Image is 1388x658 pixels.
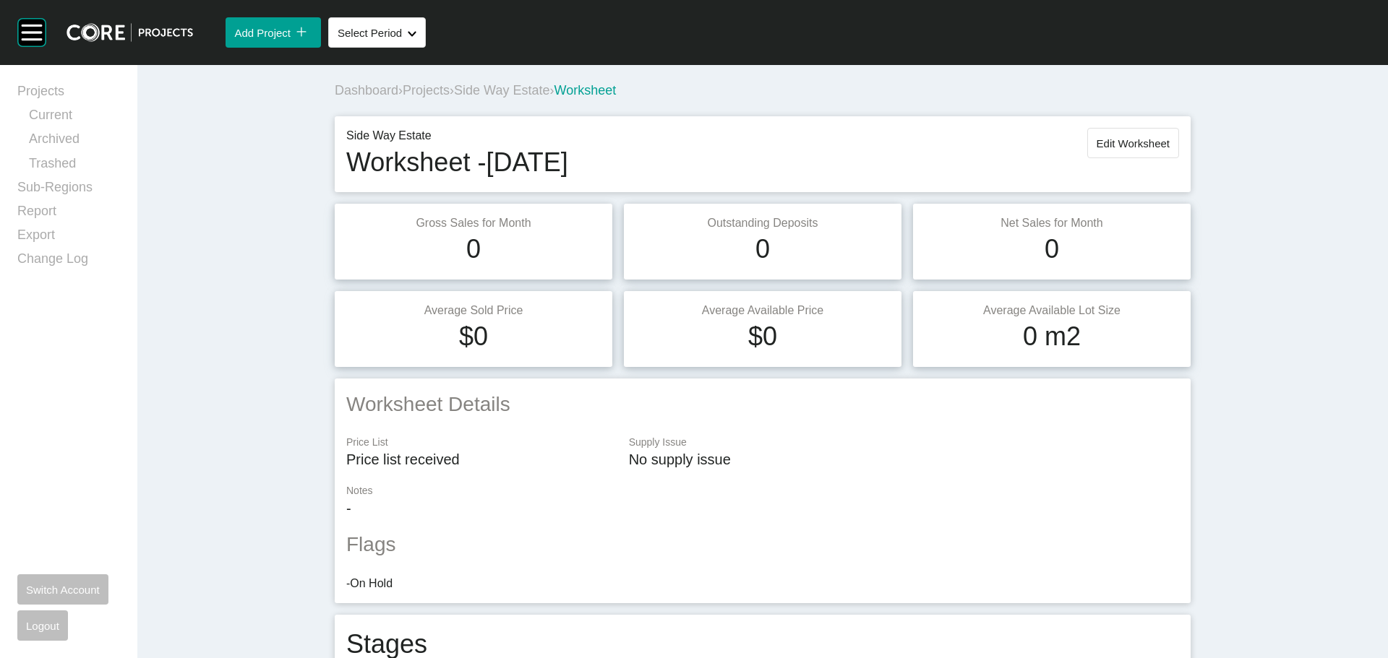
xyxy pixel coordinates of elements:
[346,144,568,181] h1: Worksheet - [DATE]
[346,484,1179,498] p: Notes
[1023,319,1081,355] h1: 0 m2
[748,319,777,355] h1: $0
[635,215,890,231] p: Outstanding Deposits
[26,584,100,596] span: Switch Account
[346,128,568,144] p: Side Way Estate
[17,574,108,605] button: Switch Account
[1097,137,1170,150] span: Edit Worksheet
[338,27,402,39] span: Select Period
[29,130,120,154] a: Archived
[346,498,1179,519] p: -
[346,576,1179,592] li: - On Hold
[17,226,120,250] a: Export
[328,17,426,48] button: Select Period
[335,83,398,98] a: Dashboard
[454,83,549,98] a: Side Way Estate
[1045,231,1059,267] h1: 0
[1087,128,1179,158] button: Edit Worksheet
[29,155,120,178] a: Trashed
[346,215,601,231] p: Gross Sales for Month
[346,390,1179,418] h2: Worksheet Details
[17,610,68,641] button: Logout
[346,449,614,469] p: Price list received
[26,620,59,632] span: Logout
[226,17,321,48] button: Add Project
[67,23,193,42] img: core-logo-dark.3138cae2.png
[29,106,120,130] a: Current
[398,83,403,98] span: ›
[346,436,614,450] p: Price List
[459,319,488,355] h1: $0
[925,303,1179,319] p: Average Available Lot Size
[17,178,120,202] a: Sub-Regions
[17,250,120,274] a: Change Log
[346,303,601,319] p: Average Sold Price
[554,83,616,98] span: Worksheet
[925,215,1179,231] p: Net Sales for Month
[234,27,291,39] span: Add Project
[755,231,770,267] h1: 0
[346,530,1179,558] h2: Flags
[403,83,450,98] a: Projects
[549,83,554,98] span: ›
[629,449,1179,469] p: No supply issue
[17,82,120,106] a: Projects
[450,83,454,98] span: ›
[635,303,890,319] p: Average Available Price
[629,436,1179,450] p: Supply Issue
[466,231,481,267] h1: 0
[17,202,120,226] a: Report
